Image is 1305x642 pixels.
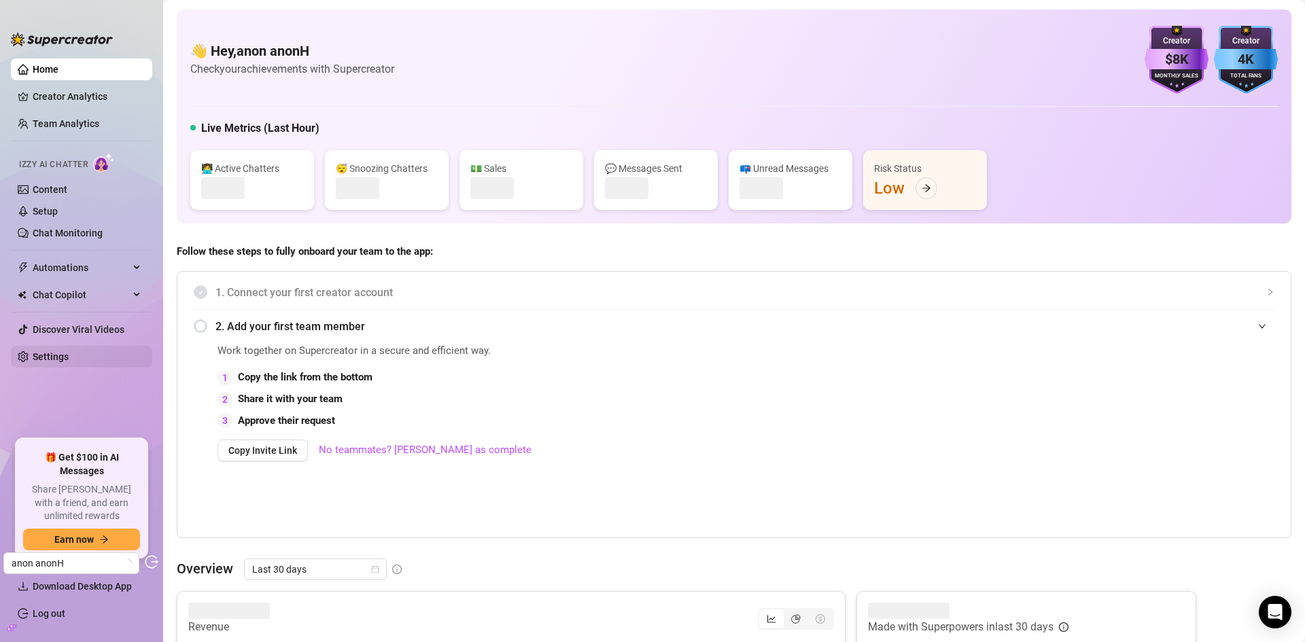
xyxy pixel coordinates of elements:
[1214,35,1278,48] div: Creator
[336,161,438,176] div: 😴 Snoozing Chatters
[23,529,140,550] button: Earn nowarrow-right
[23,451,140,478] span: 🎁 Get $100 in AI Messages
[99,535,109,544] span: arrow-right
[217,392,232,407] div: 2
[392,565,402,574] span: info-circle
[201,120,319,137] h5: Live Metrics (Last Hour)
[605,161,707,176] div: 💬 Messages Sent
[18,262,29,273] span: thunderbolt
[33,228,103,238] a: Chat Monitoring
[1059,622,1068,632] span: info-circle
[194,276,1274,309] div: 1. Connect your first creator account
[816,614,825,624] span: dollar-circle
[33,324,124,335] a: Discover Viral Videos
[1214,49,1278,70] div: 4K
[33,184,67,195] a: Content
[739,161,841,176] div: 📪 Unread Messages
[145,555,158,569] span: logout
[33,351,69,362] a: Settings
[33,257,129,279] span: Automations
[93,153,114,173] img: AI Chatter
[7,623,16,632] span: build
[217,343,969,359] span: Work together on Supercreator in a secure and efficient way.
[18,581,29,592] span: download
[1214,72,1278,81] div: Total Fans
[791,614,801,624] span: pie-chart
[868,619,1054,635] article: Made with Superpowers in last 30 days
[18,290,27,300] img: Chat Copilot
[238,393,343,405] strong: Share it with your team
[19,158,88,171] span: Izzy AI Chatter
[188,619,270,635] article: Revenue
[190,41,394,60] h4: 👋 Hey, anon anonH
[1145,26,1208,94] img: purple-badge-B9DA21FR.svg
[758,608,834,630] div: segmented control
[238,414,335,427] strong: Approve their request
[23,483,140,523] span: Share [PERSON_NAME] with a friend, and earn unlimited rewards
[215,284,1274,301] span: 1. Connect your first creator account
[217,370,232,385] div: 1
[1266,288,1274,296] span: collapsed
[1003,343,1274,517] iframe: Adding Team Members
[11,33,113,46] img: logo-BBDzfeDw.svg
[190,60,394,77] article: Check your achievements with Supercreator
[319,442,532,459] a: No teammates? [PERSON_NAME] as complete
[33,86,141,107] a: Creator Analytics
[217,440,308,461] button: Copy Invite Link
[33,581,132,592] span: Download Desktop App
[371,565,379,573] span: calendar
[33,284,129,306] span: Chat Copilot
[33,206,58,217] a: Setup
[1258,322,1266,330] span: expanded
[217,413,232,428] div: 3
[874,161,976,176] div: Risk Status
[252,559,379,579] span: Last 30 days
[177,245,433,257] strong: Follow these steps to fully onboard your team to the app:
[54,534,94,545] span: Earn now
[922,183,931,193] span: arrow-right
[194,310,1274,343] div: 2. Add your first team member
[215,318,1274,335] span: 2. Add your first team member
[1259,596,1291,628] div: Open Intercom Messenger
[1145,49,1208,70] div: $8K
[1145,72,1208,81] div: Monthly Sales
[470,161,572,176] div: 💵 Sales
[1145,35,1208,48] div: Creator
[201,161,303,176] div: 👩‍💻 Active Chatters
[228,445,297,456] span: Copy Invite Link
[33,608,65,619] a: Log out
[122,558,133,569] span: loading
[238,371,372,383] strong: Copy the link from the bottom
[33,118,99,129] a: Team Analytics
[12,553,131,573] span: anon anonH
[1214,26,1278,94] img: blue-badge-DgoSNQY1.svg
[33,64,58,75] a: Home
[177,558,233,579] article: Overview
[767,614,776,624] span: line-chart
